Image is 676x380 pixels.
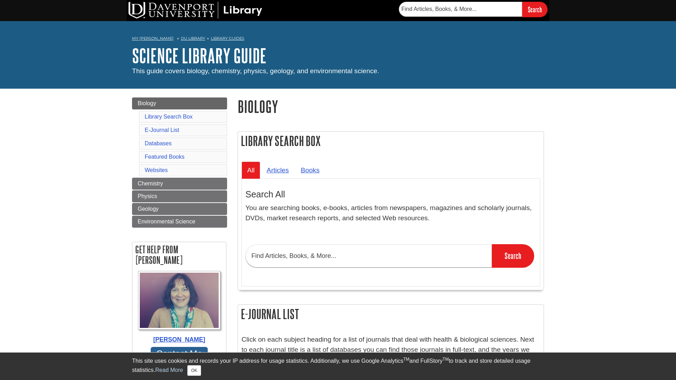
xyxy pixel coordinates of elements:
[211,36,244,41] a: Library Guides
[187,365,201,376] button: Close
[132,216,227,228] a: Environmental Science
[132,36,174,42] a: My [PERSON_NAME]
[145,154,184,160] a: Featured Books
[245,189,536,199] h3: Search All
[245,203,536,223] p: You are searching books, e-books, articles from newspapers, magazines and scholarly journals, DVD...
[242,335,540,365] p: Click on each subject heading for a list of journals that deal with health & biological sciences....
[238,305,544,323] h2: E-Journal List
[132,97,227,109] a: Biology
[443,357,449,362] sup: TM
[145,127,179,133] a: E-Journal List
[136,271,223,344] a: Profile Photo [PERSON_NAME]
[132,242,226,267] h2: Get Help From [PERSON_NAME]
[181,36,205,41] a: DU Library
[138,218,195,224] span: Environmental Science
[145,114,193,120] a: Library Search Box
[136,335,223,344] div: [PERSON_NAME]
[132,203,227,215] a: Geology
[138,193,157,199] span: Physics
[138,100,156,106] span: Biology
[261,161,294,179] a: Articles
[151,347,208,361] a: Contact Me
[399,2,522,17] input: Find Articles, Books, & More...
[399,2,547,17] form: Searches DU Library's articles, books, and more
[132,45,267,66] a: Science Library Guide
[155,367,183,373] a: Read More
[242,161,260,179] a: All
[129,2,262,19] img: DU Library
[145,140,172,146] a: Databases
[492,244,534,267] input: Search
[138,271,220,329] img: Profile Photo
[145,167,168,173] a: Websites
[132,67,379,75] span: This guide covers biology, chemistry, physics, geology, and environmental science.
[138,206,159,212] span: Geology
[238,132,544,150] h2: Library Search Box
[522,2,547,17] input: Search
[132,357,544,376] div: This site uses cookies and records your IP address for usage statistics. Additionally, we use Goo...
[132,34,544,45] nav: breadcrumb
[245,245,492,267] input: Find Articles, Books, & More...
[132,178,227,190] a: Chemistry
[295,161,325,179] a: Books
[238,97,544,115] h1: Biology
[138,180,163,186] span: Chemistry
[403,357,409,362] sup: TM
[132,190,227,202] a: Physics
